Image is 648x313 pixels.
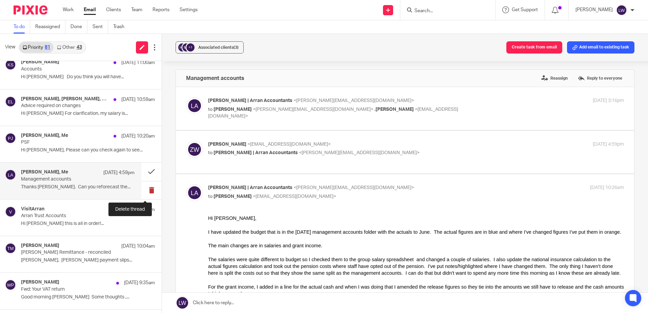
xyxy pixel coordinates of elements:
img: svg%3E [5,96,16,107]
div: 81 [45,45,50,50]
p: Hi [PERSON_NAME] Do you think you will have... [21,74,155,80]
p: [DATE] 4:59pm [593,141,624,148]
span: (3) [234,45,239,49]
span: View [5,44,15,51]
img: svg%3E [186,184,203,201]
p: [DATE] 11:00am [121,59,155,66]
img: svg%3E [186,141,203,158]
a: Clients [106,6,121,13]
a: Priority81 [19,42,54,53]
span: to [208,150,212,155]
a: Sent [93,20,108,34]
button: Add email to existing task [567,41,634,54]
img: svg%3E [616,5,627,16]
p: [DATE] 10:59am [121,96,155,103]
label: Reassign [540,73,569,83]
span: [PERSON_NAME] | Arran Accountants [208,98,292,103]
h4: [PERSON_NAME], Me [21,169,68,175]
span: [PERSON_NAME] | Arran Accountants [214,150,298,155]
span: [PERSON_NAME] [376,107,414,112]
input: Search [414,8,475,14]
h4: [PERSON_NAME] [21,243,59,249]
span: [PERSON_NAME] [208,142,246,147]
span: , [374,107,376,112]
p: [DATE] 10:15am [121,206,155,213]
img: Pixie [14,5,47,15]
a: Trash [113,20,129,34]
p: Advice required on changes [21,103,128,109]
p: Hi [PERSON_NAME] For clarification, my salary is... [21,111,155,117]
img: svg%3E [177,42,187,53]
p: Thanks [PERSON_NAME]. Can you reforecast the... [21,184,135,190]
span: [PERSON_NAME] | Arran Accountants [208,185,292,190]
span: to [208,107,212,112]
p: PSF [21,140,128,145]
img: svg%3E [5,169,16,180]
img: svg%3E [5,243,16,254]
img: svg%3E [5,279,16,290]
p: Arran Trust Accounts [21,213,128,219]
p: [PERSON_NAME] Remittance - reconciled [21,250,128,255]
a: Settings [180,6,198,13]
p: [DATE] 10:04am [121,243,155,250]
a: Other43 [54,42,85,53]
button: +1 Associated clients(3) [176,41,244,54]
a: Done [70,20,87,34]
div: 43 [77,45,82,50]
p: [DATE] 4:59pm [103,169,135,176]
p: Hi [PERSON_NAME], Please can you check again to see... [21,147,155,153]
span: <[PERSON_NAME][EMAIL_ADDRESS][DOMAIN_NAME]> [293,98,414,103]
a: To do [14,20,30,34]
p: [DATE] 10:26am [590,184,624,191]
a: Email [84,6,96,13]
img: svg%3E [181,42,191,53]
h4: [PERSON_NAME], Me [21,133,68,139]
p: [PERSON_NAME], [PERSON_NAME] payment slips... [21,257,155,263]
a: Work [63,6,74,13]
span: <[PERSON_NAME][EMAIL_ADDRESS][DOMAIN_NAME]> [299,150,420,155]
img: svg%3E [5,206,16,217]
h4: VisitArran [21,206,44,212]
a: Team [131,6,142,13]
img: svg%3E [186,97,203,114]
div: +1 [186,43,195,51]
h4: [PERSON_NAME], [PERSON_NAME], Me, [PERSON_NAME] Bairns [21,96,110,102]
span: <[PERSON_NAME][EMAIL_ADDRESS][DOMAIN_NAME]> [293,185,414,190]
h4: [PERSON_NAME] [21,279,59,285]
p: Fwd: Your VAT return [21,287,128,292]
p: [DATE] 3:16pm [593,97,624,104]
span: <[EMAIL_ADDRESS][DOMAIN_NAME]> [247,142,331,147]
a: Reassigned [35,20,65,34]
span: <[PERSON_NAME][EMAIL_ADDRESS][DOMAIN_NAME]> [253,107,373,112]
p: Hi [PERSON_NAME] this is all in order!... [21,221,155,227]
span: Get Support [512,7,538,12]
img: svg%3E [5,133,16,144]
p: [DATE] 10:20am [121,133,155,140]
p: Management accounts [21,176,112,182]
p: [DATE] 9:35am [124,279,155,286]
h4: Management accounts [186,75,244,82]
span: Associated clients [198,45,239,49]
p: Good morning [PERSON_NAME] Some thoughts ,... [21,294,155,300]
span: to [208,194,212,199]
label: Reply to everyone [576,73,624,83]
span: <[EMAIL_ADDRESS][DOMAIN_NAME]> [253,194,336,199]
p: [PERSON_NAME] [575,6,613,13]
a: Reports [153,6,169,13]
h4: [PERSON_NAME] [21,59,59,65]
p: Accounts [21,66,128,72]
button: Create task from email [506,41,562,54]
img: svg%3E [5,59,16,70]
span: [PERSON_NAME] [214,194,252,199]
span: [PERSON_NAME] [214,107,252,112]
